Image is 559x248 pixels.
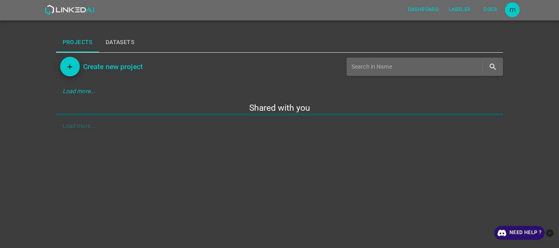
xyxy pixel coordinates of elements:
a: Create new project [80,61,143,72]
div: m [505,2,520,17]
button: Labeler [445,3,474,16]
a: Need Help ? [494,226,545,240]
button: search [485,58,501,75]
button: Docs [477,3,503,16]
a: Docs [476,1,505,18]
input: Search in Name [352,61,481,73]
button: close-help [545,226,555,240]
div: Load more... [56,84,503,99]
button: Datasets [99,33,141,52]
a: Dashboard [403,1,444,18]
button: Add [60,57,80,76]
h6: Create new project [83,61,143,72]
button: Projects [56,33,99,52]
button: Dashboard [405,3,442,16]
a: Labeler [444,1,476,18]
em: Load more... [63,88,96,94]
h5: Shared with you [56,102,503,114]
button: Open settings [505,2,520,17]
img: LinkedAI [45,5,94,15]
